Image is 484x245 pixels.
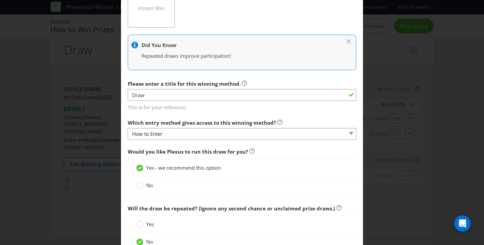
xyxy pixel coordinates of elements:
span: No [146,182,153,189]
span: This is for your reference. [128,101,356,111]
span: Which entry method gives access to this winning method? [128,119,276,126]
span: Will the draw be repeated? (Ignore any second chance or unclaimed prize draws.) [128,205,335,212]
span: Instant Win [138,5,164,11]
span: Yes - we recommend this option [146,164,221,171]
p: Repeated draws improve participation! [142,52,336,59]
span: Please enter a title for this winning method. [128,80,241,87]
span: Would you like Plexus to run this draw for you? [128,148,248,155]
span: No [146,238,153,245]
span: Yes [146,221,154,228]
div: Open Intercom Messenger [454,215,471,232]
